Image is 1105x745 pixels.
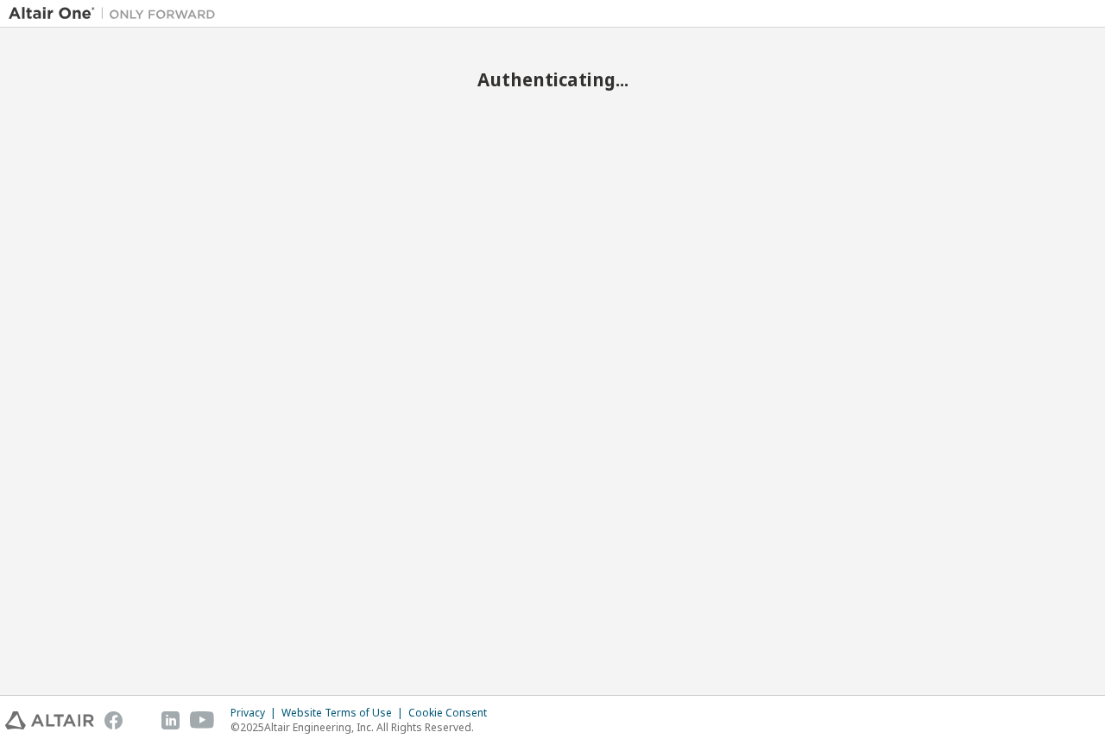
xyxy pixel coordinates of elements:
p: © 2025 Altair Engineering, Inc. All Rights Reserved. [230,720,497,735]
div: Website Terms of Use [281,706,408,720]
img: linkedin.svg [161,711,180,729]
img: Altair One [9,5,224,22]
img: facebook.svg [104,711,123,729]
div: Cookie Consent [408,706,497,720]
h2: Authenticating... [9,68,1096,91]
div: Privacy [230,706,281,720]
img: youtube.svg [190,711,215,729]
img: altair_logo.svg [5,711,94,729]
